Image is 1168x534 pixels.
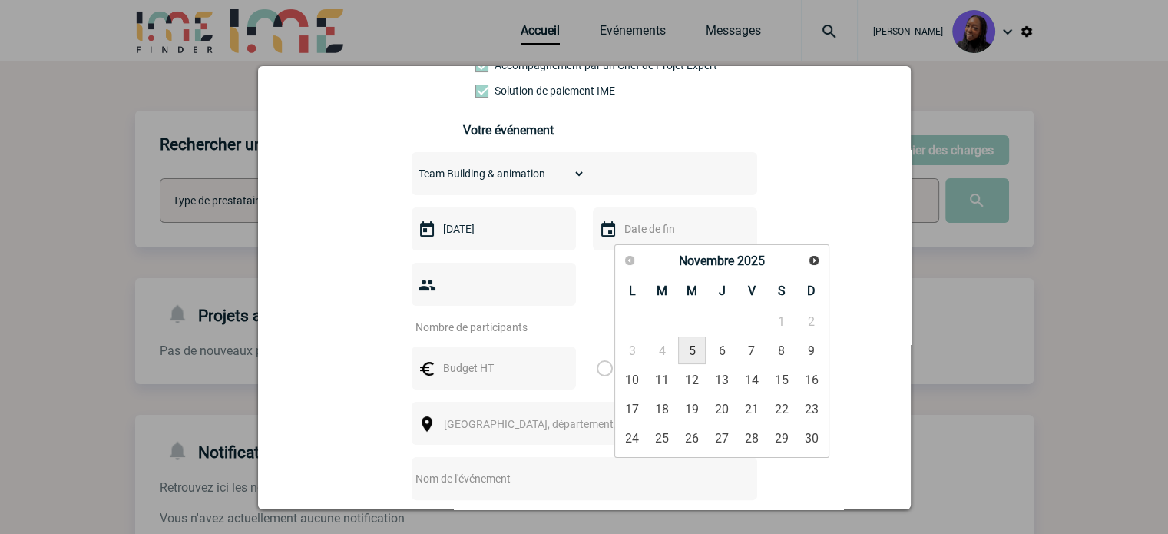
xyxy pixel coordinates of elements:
input: Nombre de participants [412,317,556,337]
a: 15 [767,366,796,393]
span: Lundi [629,284,636,298]
a: 19 [678,395,706,423]
a: 13 [707,366,736,393]
span: Jeudi [718,284,725,298]
a: 30 [797,424,826,452]
a: 24 [618,424,647,452]
input: Budget HT [439,358,545,378]
a: 11 [648,366,677,393]
a: 29 [767,424,796,452]
a: 25 [648,424,677,452]
a: 26 [678,424,706,452]
a: 17 [618,395,647,423]
span: Vendredi [748,284,756,298]
a: 8 [767,337,796,364]
a: 21 [737,395,766,423]
span: Mercredi [687,284,697,298]
label: Prestation payante [475,59,543,71]
input: Date de fin [620,219,726,239]
h3: Votre événement [463,123,705,138]
a: 6 [707,337,736,364]
label: Par personne [597,347,614,390]
span: Samedi [778,284,786,298]
span: Suivant [808,254,820,267]
a: 12 [678,366,706,393]
span: 2025 [737,254,765,268]
a: 27 [707,424,736,452]
span: [GEOGRAPHIC_DATA], département, région... [444,418,657,430]
a: 23 [797,395,826,423]
input: Date de début [439,219,545,239]
span: Novembre [679,254,734,268]
a: 7 [737,337,766,364]
span: Mardi [657,284,667,298]
span: Dimanche [807,284,816,298]
a: 28 [737,424,766,452]
a: 10 [618,366,647,393]
a: 22 [767,395,796,423]
a: 5 [678,337,706,364]
a: 14 [737,366,766,393]
a: 16 [797,366,826,393]
input: Nom de l'événement [412,469,716,489]
a: 18 [648,395,677,423]
a: 20 [707,395,736,423]
label: Conformité aux process achat client, Prise en charge de la facturation, Mutualisation de plusieur... [475,85,543,97]
a: 9 [797,337,826,364]
a: Suivant [802,250,825,272]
